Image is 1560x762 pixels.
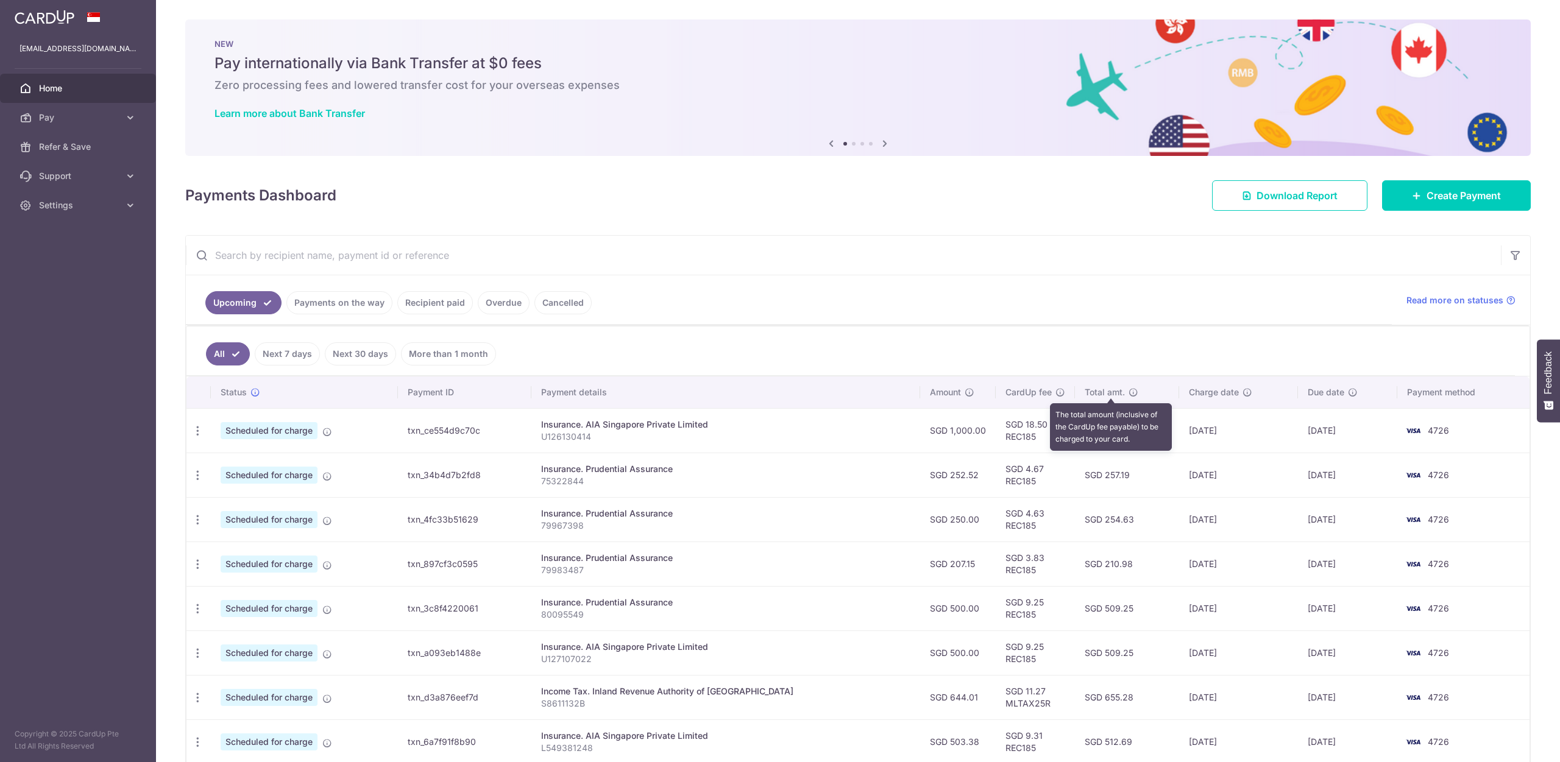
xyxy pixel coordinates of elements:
td: SGD 644.01 [920,675,996,719]
div: Insurance. AIA Singapore Private Limited [541,641,910,653]
td: [DATE] [1298,408,1397,453]
td: txn_d3a876eef7d [398,675,531,719]
td: txn_4fc33b51629 [398,497,531,542]
td: [DATE] [1298,453,1397,497]
p: L549381248 [541,742,910,754]
h4: Payments Dashboard [185,185,336,206]
span: Create Payment [1427,188,1501,203]
td: SGD 210.98 [1075,542,1180,586]
p: 80095549 [541,609,910,621]
span: 4726 [1428,514,1449,524]
a: Payments on the way [286,291,392,314]
button: Feedback - Show survey [1537,339,1560,422]
td: SGD 509.25 [1075,586,1180,630]
th: Payment ID [398,376,531,408]
input: Search by recipient name, payment id or reference [186,236,1501,275]
td: txn_a093eb1488e [398,630,531,675]
span: 4726 [1428,647,1449,658]
span: Support [39,170,119,182]
td: [DATE] [1179,497,1297,542]
td: SGD 1,000.00 [920,408,996,453]
a: Overdue [478,291,530,314]
img: Bank Card [1401,735,1425,749]
td: SGD 252.52 [920,453,996,497]
td: SGD 250.00 [920,497,996,542]
div: Insurance. Prudential Assurance [541,507,910,520]
td: [DATE] [1179,630,1297,675]
a: All [206,342,250,365]
img: Bank Card [1401,690,1425,705]
td: [DATE] [1179,408,1297,453]
span: Due date [1308,386,1344,398]
span: 4726 [1428,425,1449,436]
td: txn_34b4d7b2fd8 [398,453,531,497]
td: [DATE] [1298,586,1397,630]
span: Scheduled for charge [221,689,317,706]
span: Total amt. [1085,386,1125,398]
td: SGD 509.25 [1075,630,1180,675]
a: Cancelled [534,291,592,314]
img: Bank Card [1401,646,1425,660]
p: 75322844 [541,475,910,487]
div: The total amount (inclusive of the CardUp fee payable) to be charged to your card. [1050,403,1172,451]
td: [DATE] [1298,675,1397,719]
span: Amount [930,386,961,398]
span: Download Report [1257,188,1338,203]
td: txn_ce554d9c70c [398,408,531,453]
h5: Pay internationally via Bank Transfer at $0 fees [214,54,1501,73]
td: SGD 655.28 [1075,675,1180,719]
p: 79983487 [541,564,910,576]
img: Bank Card [1401,601,1425,616]
td: SGD 4.63 REC185 [996,497,1075,542]
div: Insurance. AIA Singapore Private Limited [541,730,910,742]
th: Payment details [531,376,920,408]
td: SGD 3.83 REC185 [996,542,1075,586]
td: [DATE] [1179,675,1297,719]
td: txn_3c8f4220061 [398,586,531,630]
span: Scheduled for charge [221,556,317,573]
td: SGD 257.19 [1075,453,1180,497]
td: SGD 500.00 [920,630,996,675]
p: U127107022 [541,653,910,665]
span: Scheduled for charge [221,511,317,528]
span: Status [221,386,247,398]
img: Bank Card [1401,468,1425,482]
td: [DATE] [1298,497,1397,542]
span: Charge date [1189,386,1239,398]
p: S8611132B [541,697,910,710]
h6: Zero processing fees and lowered transfer cost for your overseas expenses [214,78,1501,93]
p: [EMAIL_ADDRESS][DOMAIN_NAME] [19,43,136,55]
a: Next 30 days [325,342,396,365]
span: Scheduled for charge [221,600,317,617]
div: Insurance. Prudential Assurance [541,596,910,609]
td: [DATE] [1179,586,1297,630]
p: 79967398 [541,520,910,532]
p: U126130414 [541,431,910,443]
td: SGD 207.15 [920,542,996,586]
td: SGD 18.50 REC185 [996,408,1075,453]
a: Recipient paid [397,291,473,314]
td: [DATE] [1298,630,1397,675]
td: SGD 500.00 [920,586,996,630]
span: Scheduled for charge [221,422,317,439]
td: txn_897cf3c0595 [398,542,531,586]
a: Download Report [1212,180,1367,211]
span: Home [39,82,119,94]
img: Bank transfer banner [185,19,1531,156]
th: Payment method [1397,376,1530,408]
div: Insurance. Prudential Assurance [541,463,910,475]
a: Create Payment [1382,180,1531,211]
span: 4726 [1428,603,1449,613]
img: Bank Card [1401,512,1425,527]
span: Scheduled for charge [221,733,317,750]
span: 4726 [1428,559,1449,569]
td: [DATE] [1179,453,1297,497]
td: [DATE] [1298,542,1397,586]
a: Learn more about Bank Transfer [214,107,365,119]
span: Scheduled for charge [221,467,317,484]
div: Income Tax. Inland Revenue Authority of [GEOGRAPHIC_DATA] [541,685,910,697]
span: Pay [39,111,119,124]
span: 4726 [1428,692,1449,702]
td: SGD 11.27 MLTAX25R [996,675,1075,719]
img: Bank Card [1401,557,1425,571]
